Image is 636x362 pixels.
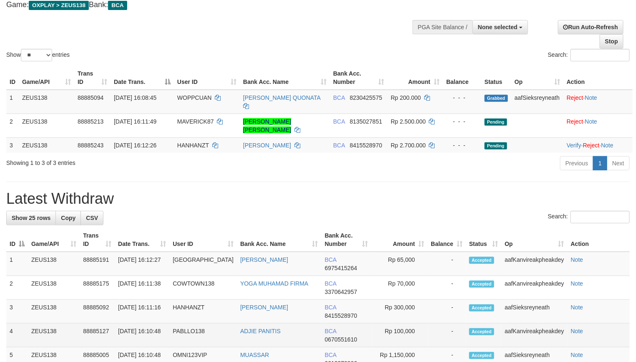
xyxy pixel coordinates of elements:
[325,256,337,263] span: BCA
[511,66,563,90] th: Op: activate to sort column ascending
[558,20,623,34] a: Run Auto-Refresh
[169,324,237,347] td: PABLLO138
[350,94,382,101] span: Copy 8230425575 to clipboard
[469,257,494,264] span: Accepted
[501,252,567,276] td: aafKanvireakpheakdey
[501,228,567,252] th: Op: activate to sort column ascending
[325,304,337,311] span: BCA
[6,252,28,276] td: 1
[427,324,466,347] td: -
[177,94,211,101] span: WOPPCUAN
[19,114,74,137] td: ZEUS138
[240,304,288,311] a: [PERSON_NAME]
[567,118,583,125] a: Reject
[485,119,507,126] span: Pending
[563,137,633,153] td: · ·
[485,142,507,149] span: Pending
[237,228,322,252] th: Bank Acc. Name: activate to sort column ascending
[174,66,240,90] th: User ID: activate to sort column ascending
[6,66,19,90] th: ID
[12,215,50,221] span: Show 25 rows
[6,324,28,347] td: 4
[28,300,80,324] td: ZEUS138
[446,117,478,126] div: - - -
[607,156,630,170] a: Next
[583,142,600,149] a: Reject
[28,228,80,252] th: Game/API: activate to sort column ascending
[585,94,598,101] a: Note
[115,276,169,300] td: [DATE] 16:11:38
[350,142,382,149] span: Copy 8415528970 to clipboard
[80,300,115,324] td: 88885092
[333,142,345,149] span: BCA
[372,252,427,276] td: Rp 65,000
[568,228,630,252] th: Action
[501,300,567,324] td: aafSieksreyneath
[585,118,598,125] a: Note
[593,156,607,170] a: 1
[29,1,89,10] span: OXPLAY > ZEUS138
[78,142,103,149] span: 88885243
[74,66,111,90] th: Trans ID: activate to sort column ascending
[501,276,567,300] td: aafKanvireakpheakdey
[571,211,630,223] input: Search:
[177,118,214,125] span: MAVERICK87
[571,280,583,287] a: Note
[6,155,259,167] div: Showing 1 to 3 of 3 entries
[6,49,70,61] label: Show entries
[333,118,345,125] span: BCA
[330,66,387,90] th: Bank Acc. Number: activate to sort column ascending
[501,324,567,347] td: aafKanvireakpheakdey
[115,228,169,252] th: Date Trans.: activate to sort column ascending
[6,137,19,153] td: 3
[387,66,443,90] th: Amount: activate to sort column ascending
[478,24,518,30] span: None selected
[6,90,19,114] td: 1
[111,66,174,90] th: Date Trans.: activate to sort column descending
[391,118,426,125] span: Rp 2.500.000
[78,118,103,125] span: 88885213
[6,190,630,207] h1: Latest Withdraw
[86,215,98,221] span: CSV
[548,211,630,223] label: Search:
[114,142,156,149] span: [DATE] 16:12:26
[325,265,357,271] span: Copy 6975415264 to clipboard
[485,95,508,102] span: Grabbed
[243,118,291,133] a: [PERSON_NAME] [PERSON_NAME]
[469,304,494,311] span: Accepted
[21,49,52,61] select: Showentries
[563,66,633,90] th: Action
[169,228,237,252] th: User ID: activate to sort column ascending
[563,114,633,137] td: ·
[6,1,416,9] h4: Game: Bank:
[28,276,80,300] td: ZEUS138
[548,49,630,61] label: Search:
[466,228,501,252] th: Status: activate to sort column ascending
[473,20,528,34] button: None selected
[240,328,281,334] a: ADJIE PANITIS
[114,118,156,125] span: [DATE] 16:11:49
[391,142,426,149] span: Rp 2.700.000
[240,66,330,90] th: Bank Acc. Name: activate to sort column ascending
[28,252,80,276] td: ZEUS138
[78,94,103,101] span: 88885094
[567,142,581,149] a: Verify
[115,252,169,276] td: [DATE] 16:12:27
[80,324,115,347] td: 88885127
[469,352,494,359] span: Accepted
[571,304,583,311] a: Note
[427,252,466,276] td: -
[571,328,583,334] a: Note
[240,352,269,358] a: MUASSAR
[80,228,115,252] th: Trans ID: activate to sort column ascending
[114,94,156,101] span: [DATE] 16:08:45
[80,276,115,300] td: 88885175
[372,324,427,347] td: Rp 100,000
[115,300,169,324] td: [DATE] 16:11:16
[240,256,288,263] a: [PERSON_NAME]
[469,328,494,335] span: Accepted
[412,20,473,34] div: PGA Site Balance /
[325,280,337,287] span: BCA
[333,94,345,101] span: BCA
[325,352,337,358] span: BCA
